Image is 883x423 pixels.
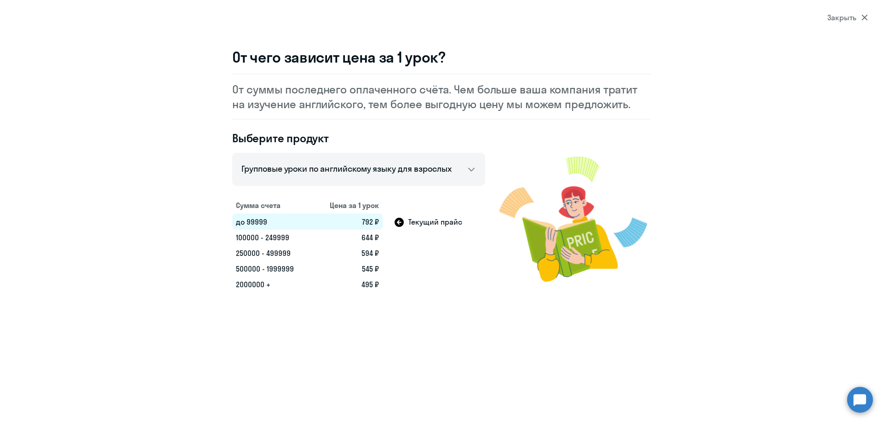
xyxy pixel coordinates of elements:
h4: Выберите продукт [232,131,485,145]
td: 545 ₽ [313,261,383,277]
td: 250000 - 499999 [232,245,313,261]
h3: От чего зависит цена за 1 урок? [232,48,651,66]
td: 2000000 + [232,277,313,292]
td: до 99999 [232,214,313,230]
td: 594 ₽ [313,245,383,261]
td: 100000 - 249999 [232,230,313,245]
th: Сумма счета [232,197,313,214]
p: От суммы последнего оплаченного счёта. Чем больше ваша компания тратит на изучение английского, т... [232,82,651,111]
img: modal-image.png [499,145,651,292]
td: 495 ₽ [313,277,383,292]
th: Цена за 1 урок [313,197,383,214]
td: 792 ₽ [313,214,383,230]
div: Закрыть [827,12,868,23]
td: 500000 - 1999999 [232,261,313,277]
td: 644 ₽ [313,230,383,245]
td: Текущий прайс [383,214,485,230]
